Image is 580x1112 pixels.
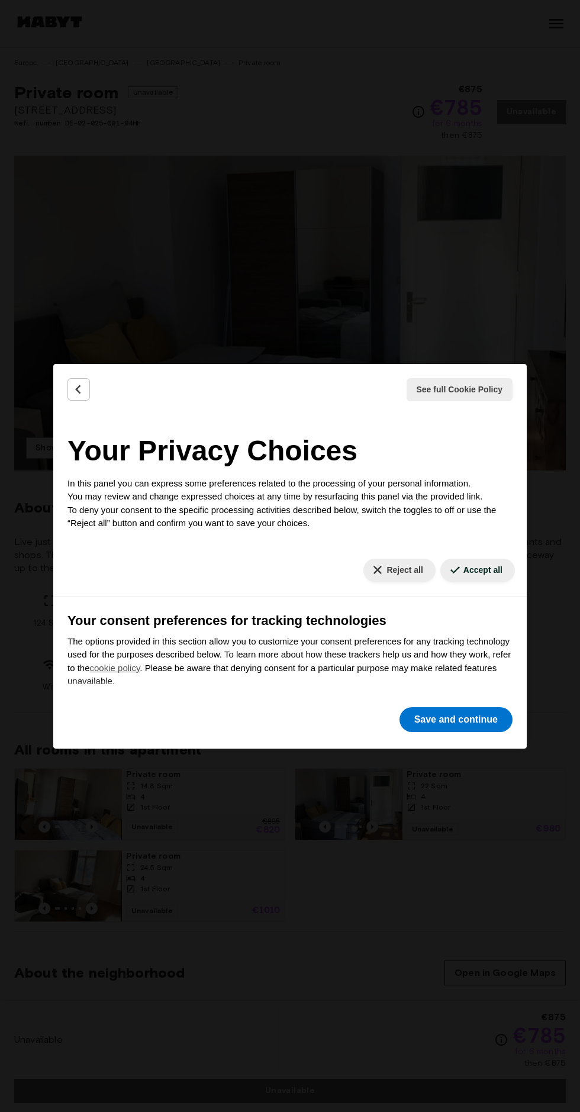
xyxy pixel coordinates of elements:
[67,430,513,472] h2: Your Privacy Choices
[67,611,513,630] h3: Your consent preferences for tracking technologies
[90,663,140,673] a: cookie policy
[363,559,435,582] button: Reject all
[67,635,513,688] p: The options provided in this section allow you to customize your consent preferences for any trac...
[67,378,90,401] button: Back
[399,707,513,732] button: Save and continue
[417,383,503,396] span: See full Cookie Policy
[440,559,515,582] button: Accept all
[67,477,513,530] p: In this panel you can express some preferences related to the processing of your personal informa...
[407,378,513,401] button: See full Cookie Policy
